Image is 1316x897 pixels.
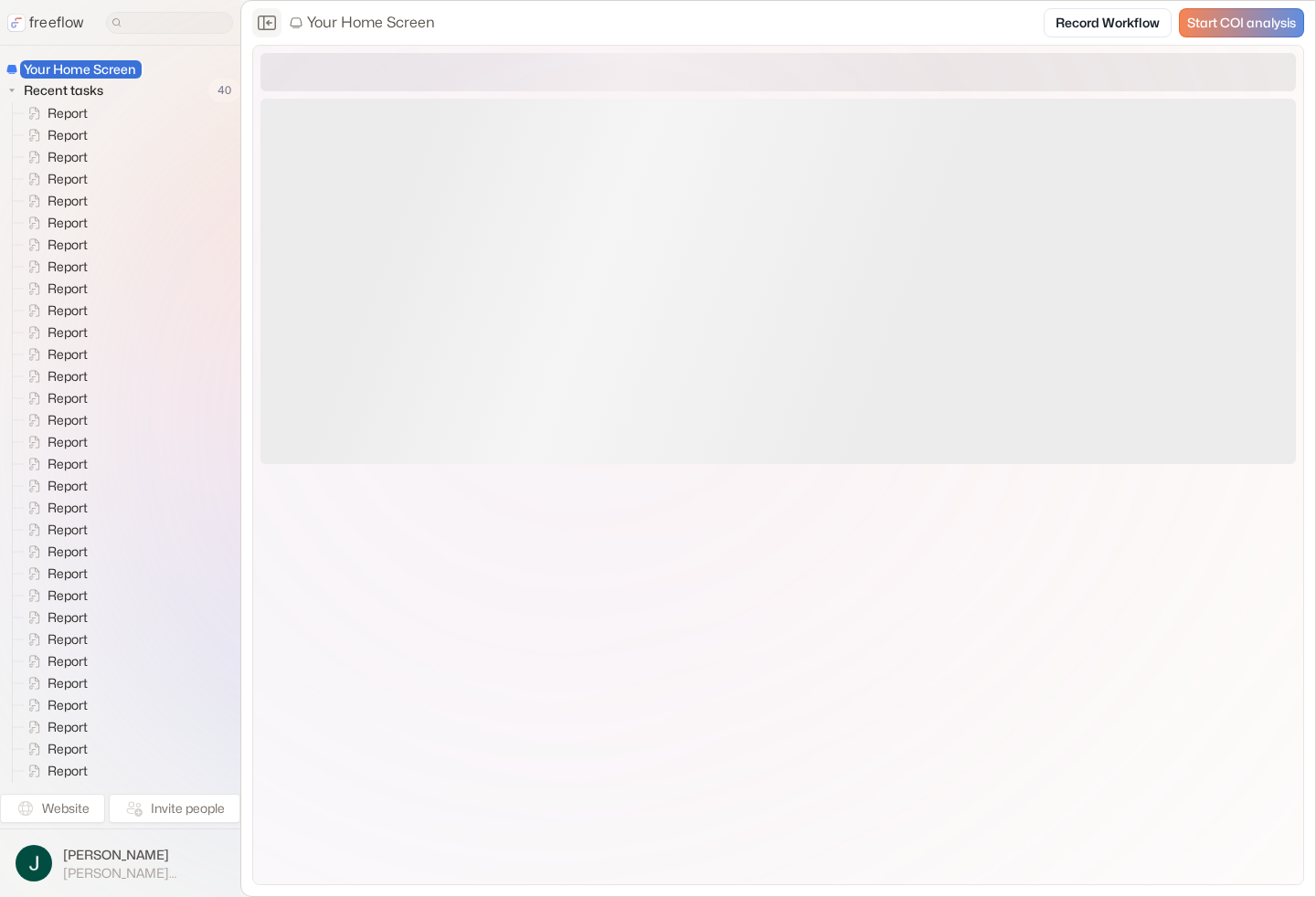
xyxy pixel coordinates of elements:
[44,740,93,758] span: Report
[13,563,95,585] a: Report
[13,738,95,760] a: Report
[1187,16,1296,31] span: Start COI analysis
[44,762,93,780] span: Report
[13,212,95,234] a: Report
[44,630,93,649] span: Report
[13,782,95,804] a: Report
[13,760,95,782] a: Report
[44,696,93,714] span: Report
[63,865,225,881] span: [PERSON_NAME][EMAIL_ADDRESS]
[289,12,435,34] span: Your Home Screen
[44,104,93,122] span: Report
[5,60,143,79] a: Your Home Screen
[13,168,95,190] a: Report
[44,323,93,342] span: Report
[13,234,95,256] a: Report
[13,519,95,541] a: Report
[109,794,240,823] button: Invite people
[13,475,95,497] a: Report
[13,672,95,694] a: Report
[44,280,93,298] span: Report
[16,845,52,881] img: profile
[44,148,93,166] span: Report
[44,258,93,276] span: Report
[13,102,95,124] a: Report
[13,628,95,650] a: Report
[44,236,93,254] span: Report
[44,608,93,627] span: Report
[13,431,95,453] a: Report
[29,12,84,34] p: freeflow
[44,170,93,188] span: Report
[13,190,95,212] a: Report
[13,146,95,168] a: Report
[20,60,142,79] span: Your Home Screen
[289,12,435,34] nav: breadcrumb
[44,652,93,670] span: Report
[44,565,93,583] span: Report
[13,365,95,387] a: Report
[13,387,95,409] a: Report
[44,367,93,385] span: Report
[1044,8,1172,37] a: Record Workflow
[5,79,111,101] button: Recent tasks
[44,301,93,320] span: Report
[13,585,95,607] a: Report
[7,12,84,34] a: freeflow
[13,124,95,146] a: Report
[13,541,95,563] a: Report
[44,499,93,517] span: Report
[44,477,93,495] span: Report
[44,192,93,210] span: Report
[13,322,95,343] a: Report
[13,497,95,519] a: Report
[44,433,93,451] span: Report
[44,674,93,692] span: Report
[44,214,93,232] span: Report
[44,411,93,429] span: Report
[13,716,95,738] a: Report
[63,846,225,864] span: [PERSON_NAME]
[252,8,281,37] button: Close the sidebar
[13,278,95,300] a: Report
[44,521,93,539] span: Report
[13,694,95,716] a: Report
[20,81,109,100] span: Recent tasks
[11,840,229,886] button: [PERSON_NAME][PERSON_NAME][EMAIL_ADDRESS]
[13,343,95,365] a: Report
[44,586,93,605] span: Report
[44,455,93,473] span: Report
[44,126,93,144] span: Report
[13,607,95,628] a: Report
[13,256,95,278] a: Report
[1179,8,1304,37] a: Start COI analysis
[13,300,95,322] a: Report
[13,650,95,672] a: Report
[44,543,93,561] span: Report
[13,409,95,431] a: Report
[44,718,93,736] span: Report
[44,345,93,364] span: Report
[44,389,93,407] span: Report
[13,453,95,475] a: Report
[208,79,240,102] span: 40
